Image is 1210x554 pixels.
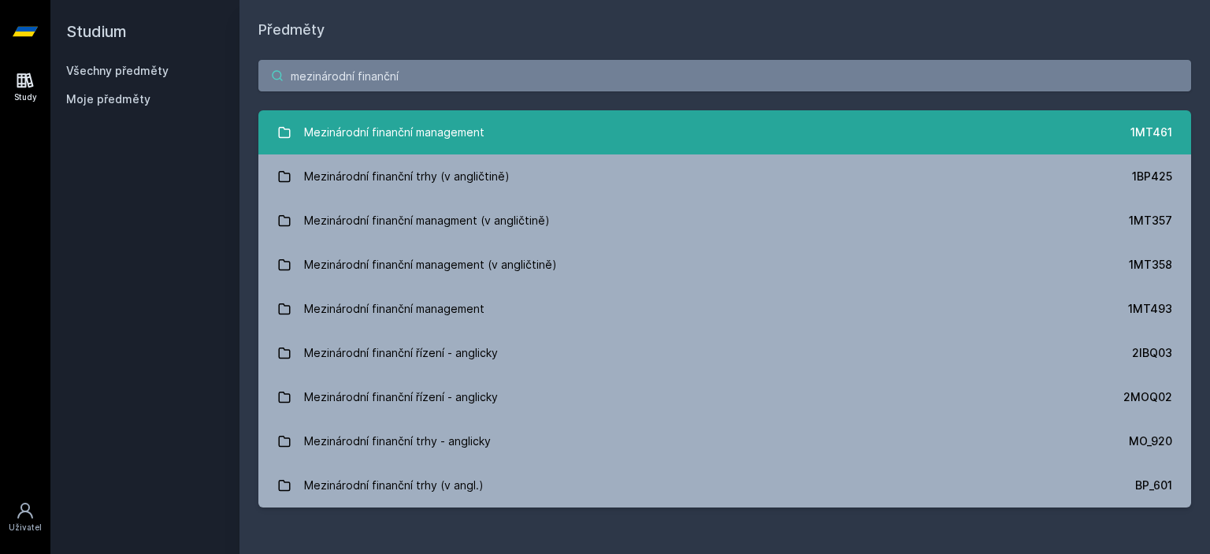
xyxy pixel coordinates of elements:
[304,117,484,148] div: Mezinárodní finanční management
[258,375,1191,419] a: Mezinárodní finanční řízení - anglicky 2MOQ02
[9,522,42,534] div: Uživatel
[258,419,1191,463] a: Mezinárodní finanční trhy - anglicky MO_920
[258,243,1191,287] a: Mezinárodní finanční management (v angličtině) 1MT358
[66,64,169,77] a: Všechny předměty
[258,199,1191,243] a: Mezinárodní finanční managment (v angličtině) 1MT357
[1129,433,1172,449] div: MO_920
[258,463,1191,508] a: Mezinárodní finanční trhy (v angl.) BP_601
[1129,213,1172,229] div: 1MT357
[3,63,47,111] a: Study
[304,249,557,281] div: Mezinárodní finanční management (v angličtině)
[1128,301,1172,317] div: 1MT493
[1135,478,1172,493] div: BP_601
[1129,257,1172,273] div: 1MT358
[304,426,491,457] div: Mezinárodní finanční trhy - anglicky
[14,91,37,103] div: Study
[258,154,1191,199] a: Mezinárodní finanční trhy (v angličtině) 1BP425
[304,205,550,236] div: Mezinárodní finanční managment (v angličtině)
[1132,345,1172,361] div: 2IBQ03
[258,331,1191,375] a: Mezinárodní finanční řízení - anglicky 2IBQ03
[304,161,510,192] div: Mezinárodní finanční trhy (v angličtině)
[258,60,1191,91] input: Název nebo ident předmětu…
[66,91,150,107] span: Moje předměty
[3,493,47,541] a: Uživatel
[304,293,484,325] div: Mezinárodní finanční management
[258,287,1191,331] a: Mezinárodní finanční management 1MT493
[304,381,498,413] div: Mezinárodní finanční řízení - anglicky
[304,337,498,369] div: Mezinárodní finanční řízení - anglicky
[1130,125,1172,140] div: 1MT461
[258,19,1191,41] h1: Předměty
[304,470,484,501] div: Mezinárodní finanční trhy (v angl.)
[1132,169,1172,184] div: 1BP425
[1123,389,1172,405] div: 2MOQ02
[258,110,1191,154] a: Mezinárodní finanční management 1MT461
